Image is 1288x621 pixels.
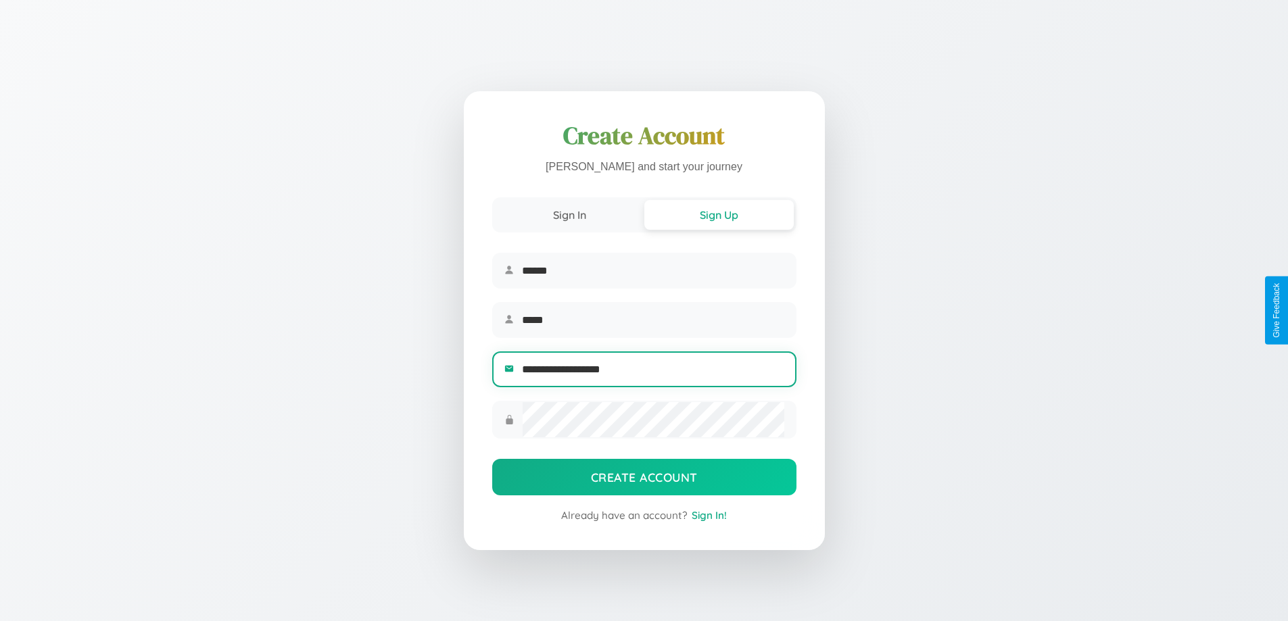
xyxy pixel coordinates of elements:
[492,120,796,152] h1: Create Account
[492,459,796,495] button: Create Account
[495,200,644,230] button: Sign In
[492,157,796,177] p: [PERSON_NAME] and start your journey
[692,509,727,522] span: Sign In!
[492,509,796,522] div: Already have an account?
[644,200,794,230] button: Sign Up
[1272,283,1281,338] div: Give Feedback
